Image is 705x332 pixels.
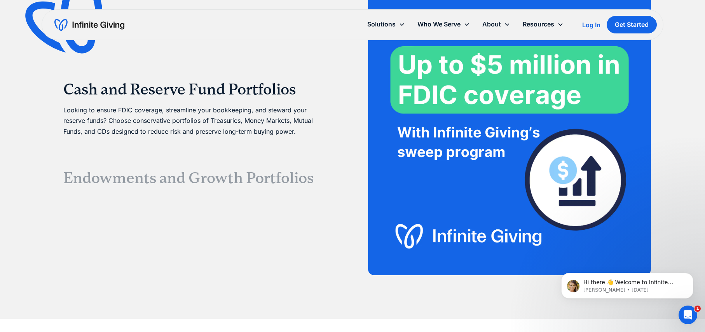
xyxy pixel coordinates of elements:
div: Solutions [361,16,411,33]
iframe: Intercom live chat [679,306,697,324]
div: Log In [582,22,600,28]
div: About [482,19,501,30]
h3: Endowments and Growth Portfolios [63,169,328,187]
h3: Cash and Reserve Fund Portfolios [63,80,328,99]
iframe: Intercom notifications message [550,257,705,311]
div: Resources [523,19,554,30]
div: About [476,16,517,33]
div: Who We Serve [417,19,461,30]
div: Solutions [367,19,396,30]
a: Get Started [607,16,657,33]
p: Looking to ensure FDIC coverage, streamline your bookkeeping, and steward your reserve funds? Cho... [63,105,328,137]
a: home [54,19,124,31]
span: 1 [695,306,701,312]
a: Log In [582,20,600,30]
div: Who We Serve [411,16,476,33]
div: Resources [517,16,570,33]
